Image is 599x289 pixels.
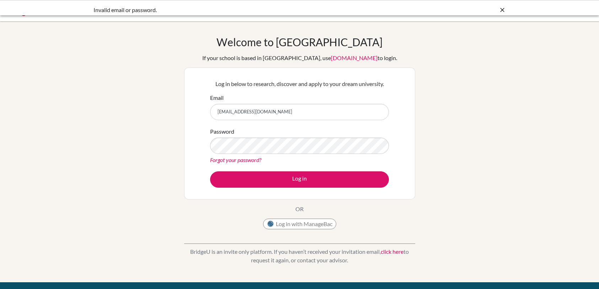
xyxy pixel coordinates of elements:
[210,127,234,136] label: Password
[331,54,378,61] a: [DOMAIN_NAME]
[202,54,397,62] div: If your school is based in [GEOGRAPHIC_DATA], use to login.
[93,6,399,14] div: Invalid email or password.
[210,80,389,88] p: Log in below to research, discover and apply to your dream university.
[263,219,336,229] button: Log in with ManageBac
[295,205,304,213] p: OR
[184,247,415,264] p: BridgeU is an invite only platform. If you haven’t received your invitation email, to request it ...
[381,248,403,255] a: click here
[210,156,261,163] a: Forgot your password?
[210,171,389,188] button: Log in
[210,93,224,102] label: Email
[216,36,383,48] h1: Welcome to [GEOGRAPHIC_DATA]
